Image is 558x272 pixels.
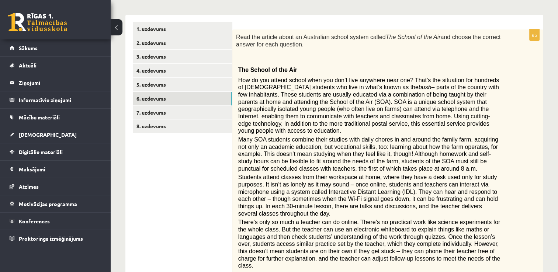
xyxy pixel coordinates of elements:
a: 6. uzdevums [133,92,232,105]
a: Maksājumi [10,161,101,178]
span: Proktoringa izmēģinājums [19,235,83,242]
a: Atzīmes [10,178,101,195]
a: Digitālie materiāli [10,143,101,160]
span: Sākums [19,45,38,51]
span: Read the article about an Australian school system called and choose the correct answer for each ... [236,34,500,48]
a: Sākums [10,39,101,56]
a: Ziņojumi [10,74,101,91]
a: 3. uzdevums [133,50,232,63]
span: – parts of the country with few inhabitants. These students are usually educated via a combinatio... [238,84,499,134]
p: 6p [529,29,540,41]
legend: Informatīvie ziņojumi [19,91,101,108]
span: [DEMOGRAPHIC_DATA] [19,131,77,138]
a: Proktoringa izmēģinājums [10,230,101,247]
a: Aktuāli [10,57,101,74]
a: 5. uzdevums [133,78,232,91]
a: [DEMOGRAPHIC_DATA] [10,126,101,143]
legend: Ziņojumi [19,74,101,91]
a: Konferences [10,213,101,230]
legend: Maksājumi [19,161,101,178]
a: Rīgas 1. Tālmācības vidusskola [8,13,67,31]
span: Mācību materiāli [19,114,60,121]
a: 2. uzdevums [133,36,232,50]
span: bush [419,84,432,90]
span: The School of the Air [386,34,441,40]
span: There’s only so much a teacher can do online. There’s no practical work like science experiments ... [238,219,500,269]
span: The School of the Air [238,67,297,73]
span: How do you attend school when you don’t live anywhere near one? That’s the situation for hundreds... [238,77,499,91]
a: Mācību materiāli [10,109,101,126]
a: Motivācijas programma [10,195,101,212]
span: Konferences [19,218,50,224]
span: Students attend classes from their workspace at home, where they have a desk used only for study ... [238,174,498,216]
a: Informatīvie ziņojumi [10,91,101,108]
a: 7. uzdevums [133,106,232,119]
a: 4. uzdevums [133,64,232,77]
span: Atzīmes [19,183,39,190]
span: Motivācijas programma [19,200,77,207]
span: Aktuāli [19,62,37,69]
a: 8. uzdevums [133,119,232,133]
span: Digitālie materiāli [19,149,63,155]
span: Many SOA students combine their studies with daily chores in and around the family farm, acquirin... [238,136,498,172]
a: 1. uzdevums [133,22,232,36]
